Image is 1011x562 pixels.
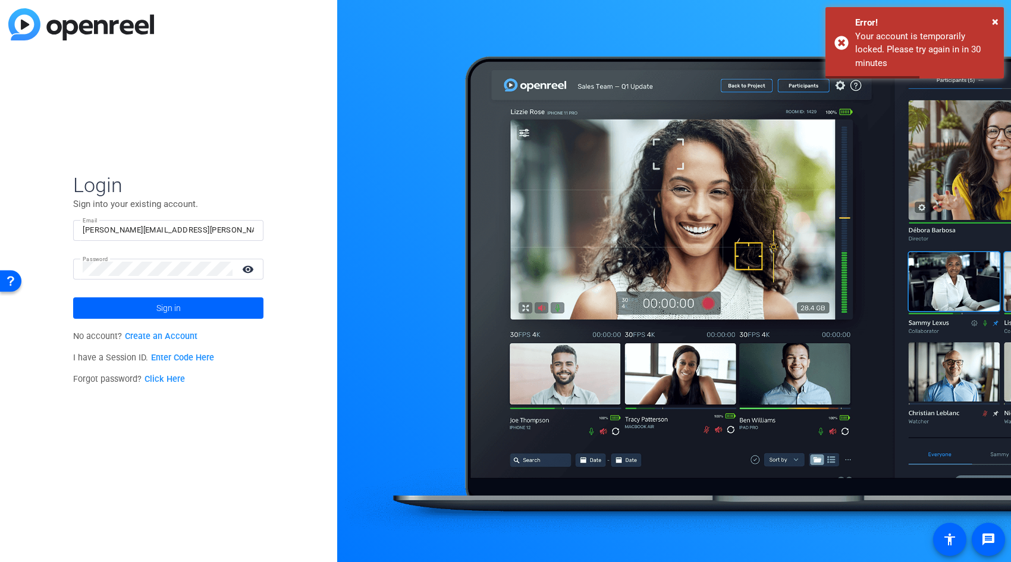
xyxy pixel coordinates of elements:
mat-icon: accessibility [943,532,957,547]
button: Close [992,12,999,30]
img: blue-gradient.svg [8,8,154,40]
a: Enter Code Here [151,353,214,363]
div: Your account is temporarily locked. Please try again in in 30 minutes [855,30,995,70]
span: Login [73,172,263,197]
span: Sign in [156,293,181,323]
input: Enter Email Address [83,223,254,237]
mat-icon: visibility [235,260,263,278]
a: Click Here [145,374,185,384]
div: Error! [855,16,995,30]
mat-icon: message [981,532,996,547]
span: Forgot password? [73,374,185,384]
mat-label: Email [83,217,98,224]
span: × [992,14,999,29]
a: Create an Account [125,331,197,341]
span: I have a Session ID. [73,353,214,363]
mat-label: Password [83,256,108,262]
button: Sign in [73,297,263,319]
span: No account? [73,331,197,341]
p: Sign into your existing account. [73,197,263,211]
